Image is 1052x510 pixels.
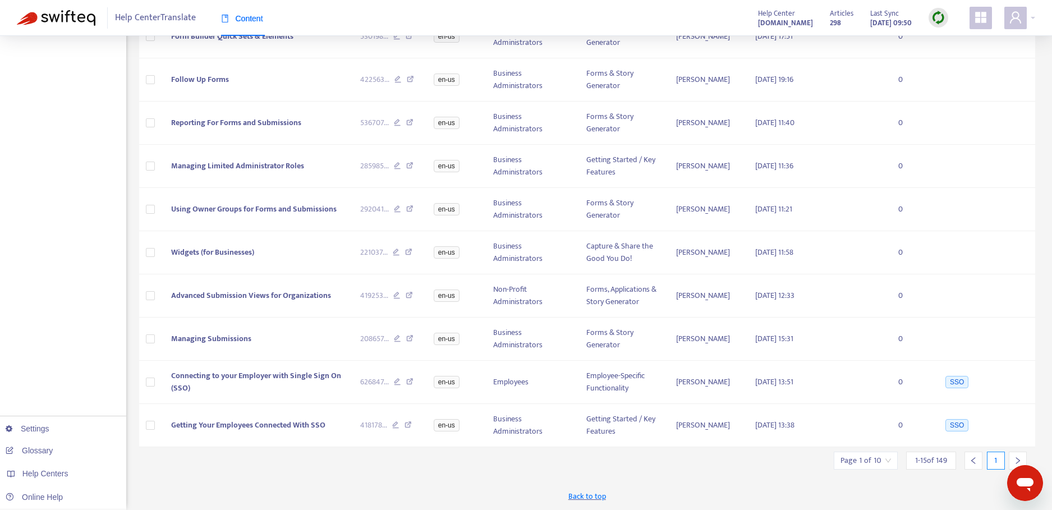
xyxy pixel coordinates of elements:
span: [DATE] 11:58 [755,246,793,259]
td: Forms & Story Generator [577,58,667,102]
td: 0 [889,58,934,102]
span: Help Center Translate [115,7,196,29]
span: 419253 ... [360,290,388,302]
span: Form Builder Quick Sets & Elements [171,30,293,43]
iframe: Button to launch messaging window [1007,465,1043,501]
td: Forms & Story Generator [577,318,667,361]
span: book [221,15,229,22]
td: [PERSON_NAME] [667,188,746,231]
td: 0 [889,102,934,145]
img: Swifteq [17,10,95,26]
span: 1 - 15 of 149 [915,454,947,466]
td: [PERSON_NAME] [667,15,746,58]
td: 0 [889,404,934,447]
span: Advanced Submission Views for Organizations [171,289,331,302]
span: Help Centers [22,469,68,478]
td: Getting Started / Key Features [577,145,667,188]
span: Using Owner Groups for Forms and Submissions [171,203,337,215]
span: 422563 ... [360,73,389,86]
span: right [1014,457,1022,465]
td: Forms & Story Generator [577,188,667,231]
td: [PERSON_NAME] [667,231,746,274]
td: Getting Started / Key Features [577,404,667,447]
span: en-us [434,30,460,43]
span: Follow Up Forms [171,73,229,86]
span: Reporting For Forms and Submissions [171,116,301,129]
span: Back to top [568,490,606,502]
a: Online Help [6,493,63,502]
img: sync.dc5367851b00ba804db3.png [931,11,945,25]
span: en-us [434,73,460,86]
span: en-us [434,160,460,172]
span: SSO [945,419,968,431]
span: 221037 ... [360,246,388,259]
a: Glossary [6,446,53,455]
span: en-us [434,203,460,215]
span: [DATE] 11:36 [755,159,793,172]
span: Getting Your Employees Connected With SSO [171,419,325,431]
span: user [1009,11,1022,24]
td: Business Administrators [484,145,577,188]
td: Business Administrators [484,318,577,361]
td: Non-Profit Administrators [484,274,577,318]
td: Capture & Share the Good You Do! [577,231,667,274]
td: [PERSON_NAME] [667,318,746,361]
span: en-us [434,290,460,302]
td: [PERSON_NAME] [667,145,746,188]
td: [PERSON_NAME] [667,274,746,318]
td: 0 [889,231,934,274]
td: Forms & Story Generator [577,102,667,145]
a: [DOMAIN_NAME] [758,16,813,29]
td: Employee-Specific Functionality [577,361,667,404]
span: 285985 ... [360,160,389,172]
td: 0 [889,188,934,231]
td: Forms & Story Generator [577,15,667,58]
span: left [970,457,977,465]
td: Business Administrators [484,15,577,58]
td: 0 [889,274,934,318]
td: [PERSON_NAME] [667,102,746,145]
td: [PERSON_NAME] [667,58,746,102]
span: en-us [434,333,460,345]
span: SSO [945,376,968,388]
td: Business Administrators [484,231,577,274]
span: en-us [434,117,460,129]
span: [DATE] 11:40 [755,116,794,129]
span: Help Center [758,7,795,20]
td: [PERSON_NAME] [667,404,746,447]
span: [DATE] 13:51 [755,375,793,388]
td: 0 [889,318,934,361]
td: Employees [484,361,577,404]
span: en-us [434,246,460,259]
a: Settings [6,424,49,433]
span: Content [221,14,263,23]
span: [DATE] 11:21 [755,203,792,215]
span: en-us [434,419,460,431]
span: Managing Limited Administrator Roles [171,159,304,172]
strong: [DOMAIN_NAME] [758,17,813,29]
strong: [DATE] 09:50 [870,17,912,29]
span: en-us [434,376,460,388]
span: 626847 ... [360,376,389,388]
span: Managing Submissions [171,332,251,345]
td: Business Administrators [484,58,577,102]
td: 0 [889,145,934,188]
td: [PERSON_NAME] [667,361,746,404]
span: 530198 ... [360,30,388,43]
span: Widgets (for Businesses) [171,246,254,259]
span: 536707 ... [360,117,389,129]
span: 418178 ... [360,419,387,431]
strong: 298 [830,17,841,29]
span: [DATE] 13:38 [755,419,794,431]
span: Last Sync [870,7,899,20]
td: Forms, Applications & Story Generator [577,274,667,318]
div: 1 [987,452,1005,470]
span: appstore [974,11,987,24]
span: [DATE] 12:33 [755,289,794,302]
span: 208657 ... [360,333,389,345]
td: Business Administrators [484,102,577,145]
span: Articles [830,7,853,20]
td: 0 [889,15,934,58]
td: Business Administrators [484,188,577,231]
span: [DATE] 19:16 [755,73,793,86]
